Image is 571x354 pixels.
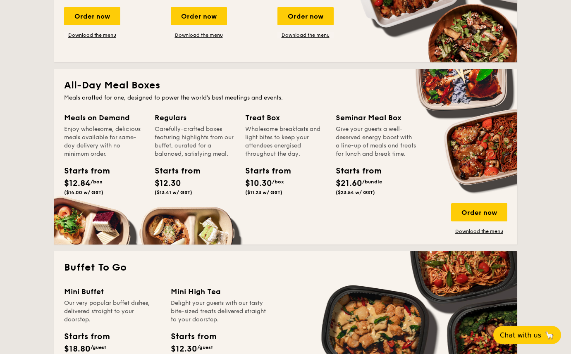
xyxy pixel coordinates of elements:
[362,179,382,185] span: /bundle
[245,165,282,177] div: Starts from
[155,112,235,124] div: Regulars
[64,286,161,297] div: Mini Buffet
[64,299,161,324] div: Our very popular buffet dishes, delivered straight to your doorstep.
[277,32,334,38] a: Download the menu
[197,344,213,350] span: /guest
[64,32,120,38] a: Download the menu
[336,178,362,188] span: $21.60
[91,179,103,185] span: /box
[64,112,145,124] div: Meals on Demand
[171,7,227,25] div: Order now
[155,178,181,188] span: $12.30
[245,125,326,158] div: Wholesome breakfasts and light bites to keep your attendees energised throughout the day.
[493,326,561,344] button: Chat with us🦙
[171,299,268,324] div: Delight your guests with our tasty bite-sized treats delivered straight to your doorstep.
[500,331,541,339] span: Chat with us
[155,125,235,158] div: Carefully-crafted boxes featuring highlights from our buffet, curated for a balanced, satisfying ...
[277,7,334,25] div: Order now
[545,330,554,340] span: 🦙
[451,228,507,235] a: Download the menu
[336,165,373,177] div: Starts from
[64,7,120,25] div: Order now
[171,344,197,354] span: $12.30
[155,190,192,195] span: ($13.41 w/ GST)
[336,112,416,124] div: Seminar Meal Box
[171,330,216,343] div: Starts from
[64,165,101,177] div: Starts from
[64,261,507,274] h2: Buffet To Go
[336,190,375,195] span: ($23.54 w/ GST)
[64,344,91,354] span: $18.80
[245,190,282,195] span: ($11.23 w/ GST)
[245,178,272,188] span: $10.30
[64,178,91,188] span: $12.84
[451,203,507,221] div: Order now
[64,330,109,343] div: Starts from
[336,125,416,158] div: Give your guests a well-deserved energy boost with a line-up of meals and treats for lunch and br...
[272,179,284,185] span: /box
[155,165,192,177] div: Starts from
[64,79,507,92] h2: All-Day Meal Boxes
[64,125,145,158] div: Enjoy wholesome, delicious meals available for same-day delivery with no minimum order.
[171,286,268,297] div: Mini High Tea
[64,94,507,102] div: Meals crafted for one, designed to power the world's best meetings and events.
[171,32,227,38] a: Download the menu
[245,112,326,124] div: Treat Box
[91,344,106,350] span: /guest
[64,190,103,195] span: ($14.00 w/ GST)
